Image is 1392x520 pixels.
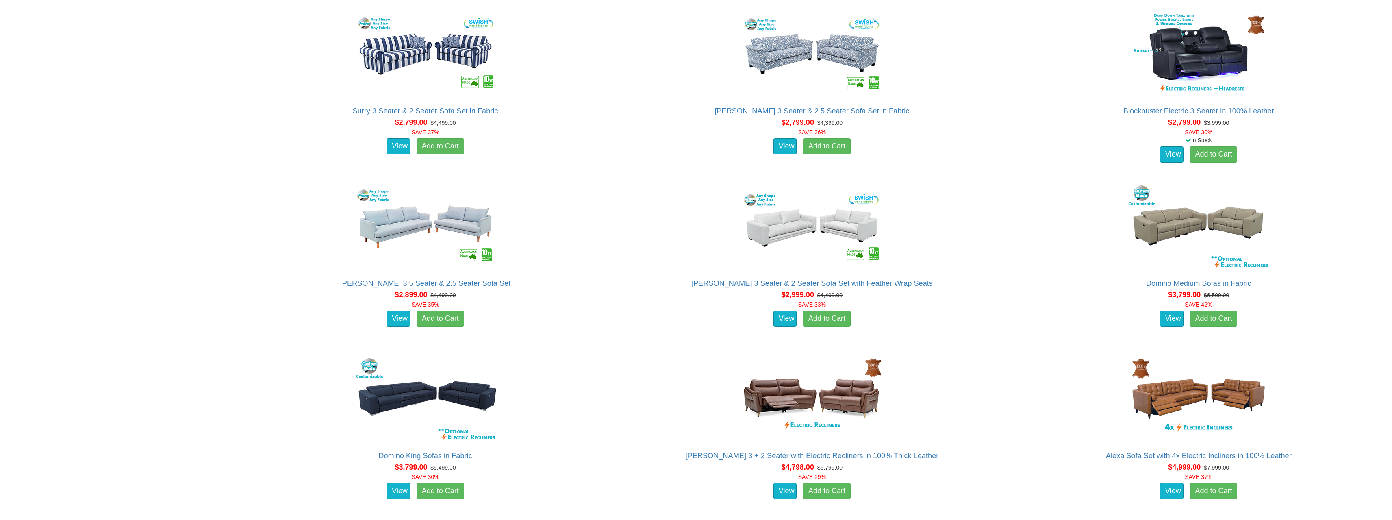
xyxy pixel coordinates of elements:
[1190,311,1237,327] a: Add to Cart
[395,118,427,126] span: $2,799.00
[1185,301,1212,308] font: SAVE 42%
[739,182,885,271] img: Erika 3 Seater & 2 Seater Sofa Set with Feather Wrap Seats
[417,483,464,499] a: Add to Cart
[817,464,843,471] del: $6,799.00
[1190,146,1237,163] a: Add to Cart
[798,129,826,135] font: SAVE 36%
[773,483,797,499] a: View
[798,474,826,480] font: SAVE 29%
[1204,120,1229,126] del: $3,999.00
[739,9,885,99] img: Tiffany 3 Seater & 2.5 Seater Sofa Set in Fabric
[411,129,439,135] font: SAVE 37%
[411,301,439,308] font: SAVE 35%
[430,120,456,126] del: $4,499.00
[773,311,797,327] a: View
[691,279,933,287] a: [PERSON_NAME] 3 Seater & 2 Seater Sofa Set with Feather Wrap Seats
[430,464,456,471] del: $5,499.00
[773,138,797,154] a: View
[411,474,439,480] font: SAVE 30%
[1125,354,1272,444] img: Alexa Sofa Set with 4x Electric Incliners in 100% Leather
[803,311,851,327] a: Add to Cart
[417,138,464,154] a: Add to Cart
[1160,311,1184,327] a: View
[378,452,472,460] a: Domino King Sofas in Fabric
[782,463,814,471] span: $4,798.00
[1160,483,1184,499] a: View
[387,138,410,154] a: View
[1185,474,1212,480] font: SAVE 37%
[430,292,456,298] del: $4,499.00
[1190,483,1237,499] a: Add to Cart
[1185,129,1212,135] font: SAVE 30%
[417,311,464,327] a: Add to Cart
[1168,118,1201,126] span: $2,799.00
[1160,146,1184,163] a: View
[803,138,851,154] a: Add to Cart
[1106,452,1292,460] a: Alexa Sofa Set with 4x Electric Incliners in 100% Leather
[352,182,499,271] img: Marley 3.5 Seater & 2.5 Seater Sofa Set
[352,9,499,99] img: Surry 3 Seater & 2 Seater Sofa Set in Fabric
[1125,9,1272,99] img: Blockbuster Electric 3 Seater in 100% Leather
[714,107,909,115] a: [PERSON_NAME] 3 Seater & 2.5 Seater Sofa Set in Fabric
[817,292,843,298] del: $4,499.00
[1168,463,1201,471] span: $4,999.00
[685,452,938,460] a: [PERSON_NAME] 3 + 2 Seater with Electric Recliners in 100% Thick Leather
[1125,182,1272,271] img: Domino Medium Sofas in Fabric
[798,301,826,308] font: SAVE 33%
[1204,464,1229,471] del: $7,999.00
[1204,292,1229,298] del: $6,599.00
[817,120,843,126] del: $4,399.00
[387,483,410,499] a: View
[1010,136,1388,144] div: In Stock
[387,311,410,327] a: View
[1146,279,1251,287] a: Domino Medium Sofas in Fabric
[395,291,427,299] span: $2,899.00
[1168,291,1201,299] span: $3,799.00
[1123,107,1274,115] a: Blockbuster Electric 3 Seater in 100% Leather
[782,291,814,299] span: $2,999.00
[340,279,511,287] a: [PERSON_NAME] 3.5 Seater & 2.5 Seater Sofa Set
[353,107,498,115] a: Surry 3 Seater & 2 Seater Sofa Set in Fabric
[395,463,427,471] span: $3,799.00
[352,354,499,444] img: Domino King Sofas in Fabric
[803,483,851,499] a: Add to Cart
[782,118,814,126] span: $2,799.00
[739,354,885,444] img: Leon 3 + 2 Seater with Electric Recliners in 100% Thick Leather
